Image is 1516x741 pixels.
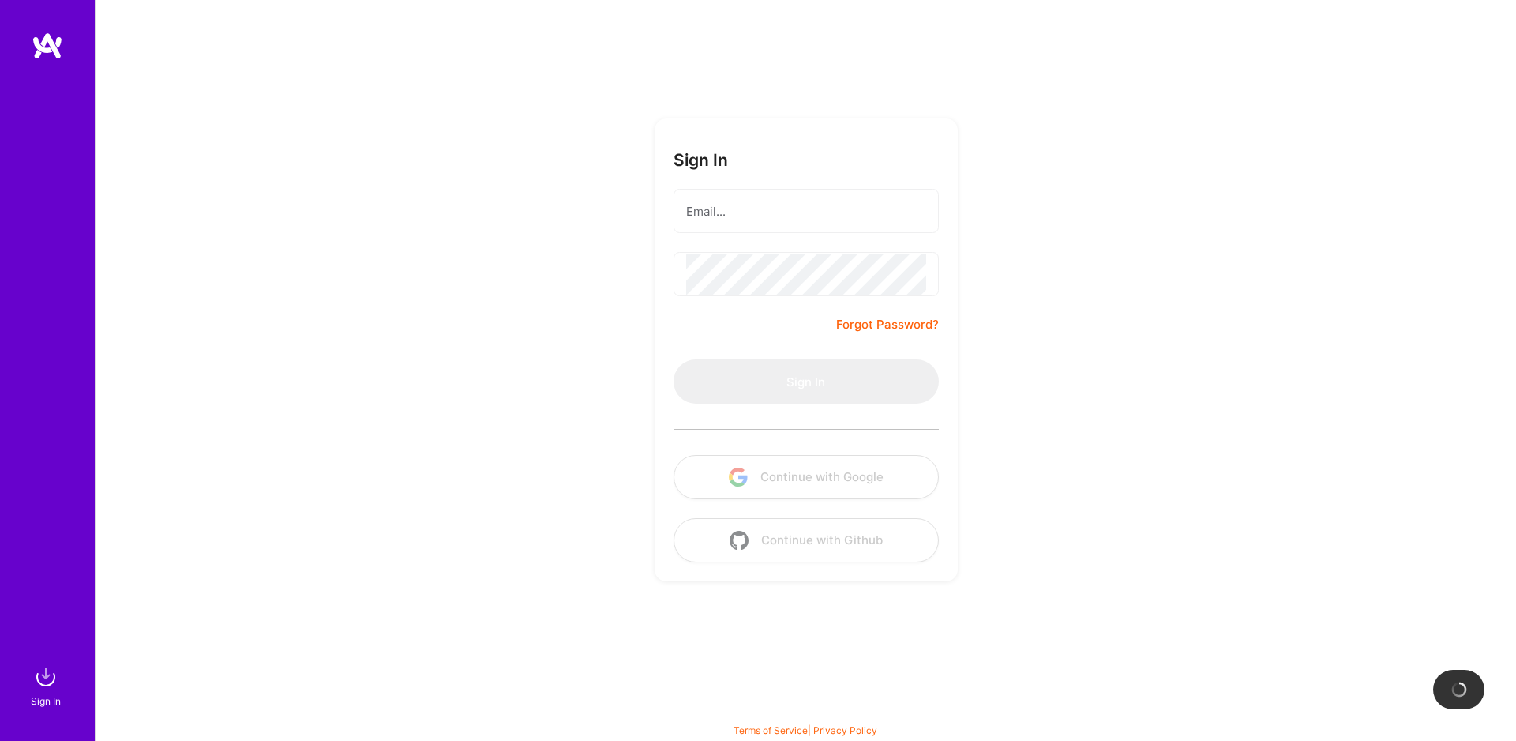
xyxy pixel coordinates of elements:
[31,693,61,709] div: Sign In
[30,661,62,693] img: sign in
[836,315,939,334] a: Forgot Password?
[95,694,1516,733] div: © 2025 ATeams Inc., All rights reserved.
[734,724,808,736] a: Terms of Service
[33,661,62,709] a: sign inSign In
[674,518,939,562] button: Continue with Github
[813,724,877,736] a: Privacy Policy
[674,359,939,404] button: Sign In
[730,531,749,550] img: icon
[32,32,63,60] img: logo
[674,150,728,170] h3: Sign In
[729,468,748,487] img: icon
[1450,680,1469,699] img: loading
[734,724,877,736] span: |
[674,455,939,499] button: Continue with Google
[686,191,926,231] input: overall type: EMAIL_ADDRESS server type: EMAIL_ADDRESS heuristic type: UNKNOWN_TYPE label: Email....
